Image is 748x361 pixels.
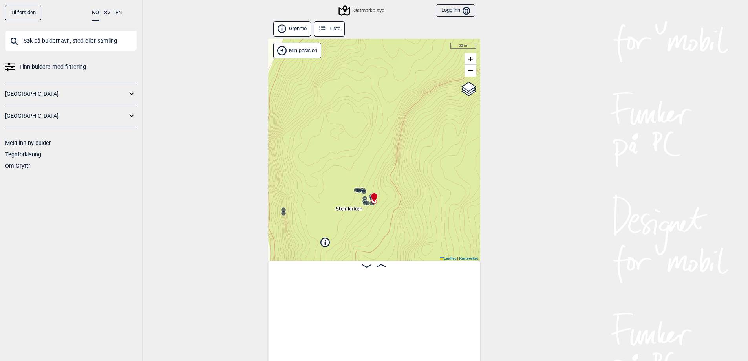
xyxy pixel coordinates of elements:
[468,54,473,64] span: +
[5,110,127,122] a: [GEOGRAPHIC_DATA]
[465,53,476,65] a: Zoom in
[468,66,473,75] span: −
[273,43,322,58] div: Vis min posisjon
[314,21,345,37] button: Liste
[436,4,475,17] button: Logg inn
[440,256,456,260] a: Leaflet
[457,256,458,260] span: |
[92,5,99,21] button: NO
[273,21,311,37] button: Grønmo
[20,61,86,73] span: Finn buldere med filtrering
[450,43,476,49] div: 20 m
[459,256,478,260] a: Kartverket
[5,61,137,73] a: Finn buldere med filtrering
[461,81,476,98] a: Layers
[5,163,30,169] a: Om Gryttr
[465,65,476,77] a: Zoom out
[340,6,384,15] div: Østmarka syd
[5,31,137,51] input: Søk på buldernavn, sted eller samling
[5,5,41,20] a: Til forsiden
[104,5,110,20] button: SV
[5,88,127,100] a: [GEOGRAPHIC_DATA]
[5,140,51,146] a: Meld inn ny bulder
[5,151,41,158] a: Tegnforklaring
[115,5,122,20] button: EN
